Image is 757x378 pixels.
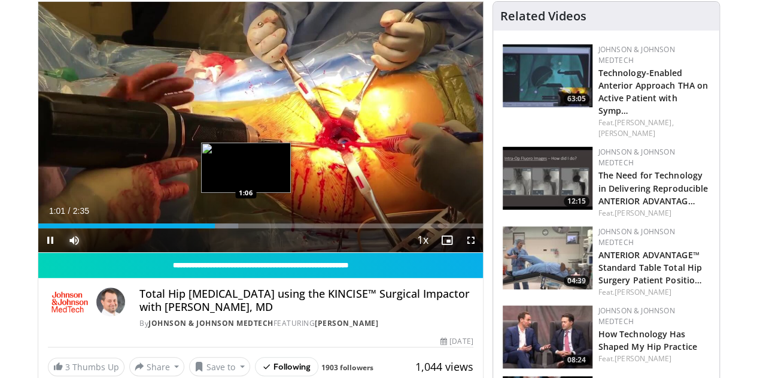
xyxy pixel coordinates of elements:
[615,353,671,364] a: [PERSON_NAME]
[503,306,592,368] a: 08:24
[598,44,675,65] a: Johnson & Johnson MedTech
[48,288,92,316] img: Johnson & Johnson MedTech
[415,359,473,374] span: 1,044 views
[411,228,435,252] button: Playback Rate
[38,2,483,253] video-js: Video Player
[321,362,373,373] a: 1903 followers
[459,228,483,252] button: Fullscreen
[201,143,291,193] img: image.jpeg
[129,357,185,376] button: Share
[440,336,473,347] div: [DATE]
[148,318,273,328] a: Johnson & Johnson MedTech
[598,328,697,352] a: How Technology Has Shaped My Hip Practice
[62,228,86,252] button: Mute
[49,206,65,216] span: 1:01
[503,44,592,107] a: 63:05
[48,358,124,376] a: 3 Thumbs Up
[598,117,710,139] div: Feat.
[564,355,589,365] span: 08:24
[255,357,319,376] button: Following
[503,306,592,368] img: 4f89601f-10ac-488c-846b-2cd5de2e5d4c.150x105_q85_crop-smart_upscale.jpg
[503,226,592,289] img: 4e94e8c7-d2b4-49e8-8fba-e1a366c14ccc.150x105_q85_crop-smart_upscale.jpg
[598,249,702,286] a: ANTERIOR ADVANTAGE™ Standard Table Total Hip Surgery Patient Positio…
[73,206,89,216] span: 2:35
[598,226,675,247] a: Johnson & Johnson MedTech
[564,93,589,104] span: 63:05
[615,117,673,128] a: [PERSON_NAME],
[315,318,378,328] a: [PERSON_NAME]
[564,196,589,207] span: 12:15
[598,147,675,168] a: Johnson & Johnson MedTech
[189,357,250,376] button: Save to
[435,228,459,252] button: Enable picture-in-picture mode
[564,276,589,286] span: 04:39
[598,170,709,206] a: The Need for Technology in Delivering Reproducible ANTERIOR ADVANTAG…
[139,318,473,329] div: By FEATURING
[65,361,70,373] span: 3
[96,288,125,316] img: Avatar
[598,128,655,138] a: [PERSON_NAME]
[503,147,592,210] img: 8c6faf1e-8306-450e-bfa8-1ed7e3dc016a.150x105_q85_crop-smart_upscale.jpg
[500,9,586,23] h4: Related Videos
[38,223,483,228] div: Progress Bar
[139,288,473,313] h4: Total Hip [MEDICAL_DATA] using the KINCISE™ Surgical Impactor with [PERSON_NAME], MD
[503,226,592,289] a: 04:39
[598,67,708,116] a: Technology-Enabled Anterior Approach THA on Active Patient with Symp…
[503,147,592,210] a: 12:15
[503,44,592,107] img: ca00bfcd-535c-47a6-b3aa-599a892296dd.150x105_q85_crop-smart_upscale.jpg
[615,208,671,218] a: [PERSON_NAME]
[598,353,710,364] div: Feat.
[68,206,71,216] span: /
[598,287,710,298] div: Feat.
[615,287,671,297] a: [PERSON_NAME]
[38,228,62,252] button: Pause
[598,208,710,219] div: Feat.
[598,306,675,326] a: Johnson & Johnson MedTech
